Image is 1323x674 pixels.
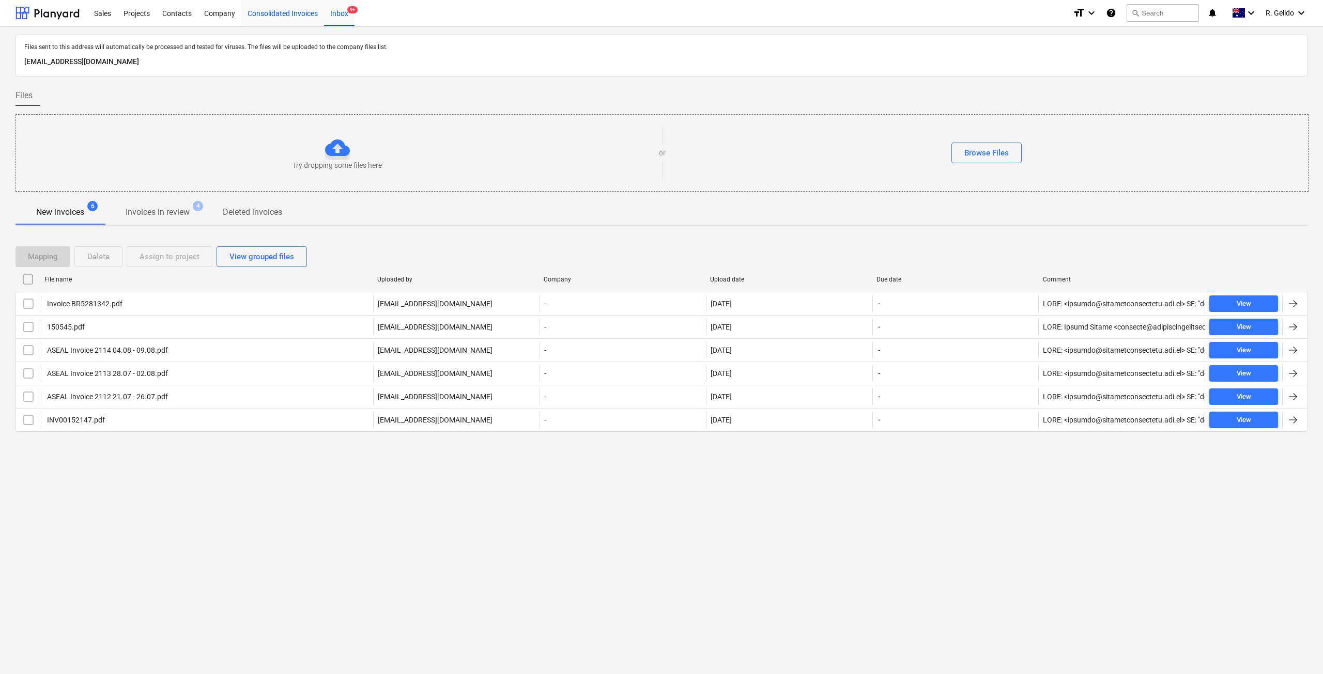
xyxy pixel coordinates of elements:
[711,346,732,354] div: [DATE]
[1237,298,1251,310] div: View
[378,391,493,402] p: [EMAIL_ADDRESS][DOMAIN_NAME]
[1209,388,1278,405] button: View
[45,393,168,401] div: ASEAL Invoice 2112 21.07 - 26.07.pdf
[193,201,203,211] span: 4
[1237,368,1251,380] div: View
[877,322,882,332] span: -
[540,365,706,382] div: -
[877,345,882,355] span: -
[1085,7,1098,19] i: keyboard_arrow_down
[378,368,493,379] p: [EMAIL_ADDRESS][DOMAIN_NAME]
[1237,321,1251,333] div: View
[540,412,706,428] div: -
[711,393,732,401] div: [DATE]
[217,246,307,267] button: View grouped files
[293,160,382,170] p: Try dropping some files here
[540,319,706,335] div: -
[378,299,493,309] p: [EMAIL_ADDRESS][DOMAIN_NAME]
[540,342,706,358] div: -
[1237,344,1251,356] div: View
[36,206,84,218] p: New invoices
[45,300,122,308] div: Invoice BR5281342.pdf
[377,276,535,283] div: Uploaded by
[87,201,98,211] span: 6
[544,276,702,283] div: Company
[1209,412,1278,428] button: View
[877,415,882,425] span: -
[24,43,1299,52] p: Files sent to this address will automatically be processed and tested for viruses. The files will...
[1271,624,1323,674] iframe: Chat Widget
[1245,7,1257,19] i: keyboard_arrow_down
[711,300,732,308] div: [DATE]
[378,322,493,332] p: [EMAIL_ADDRESS][DOMAIN_NAME]
[877,391,882,402] span: -
[540,388,706,405] div: -
[951,143,1022,163] button: Browse Files
[1131,9,1140,17] span: search
[45,346,168,354] div: ASEAL Invoice 2114 04.08 - 09.08.pdf
[1207,7,1218,19] i: notifications
[229,250,294,263] div: View grouped files
[1209,295,1278,312] button: View
[1043,276,1201,283] div: Comment
[16,114,1309,192] div: Try dropping some files hereorBrowse Files
[44,276,369,283] div: File name
[16,89,33,102] span: Files
[659,148,666,158] p: or
[223,206,282,218] p: Deleted invoices
[1237,391,1251,403] div: View
[45,416,105,424] div: INV00152147.pdf
[877,299,882,309] span: -
[45,369,168,378] div: ASEAL Invoice 2113 28.07 - 02.08.pdf
[711,369,732,378] div: [DATE]
[710,276,868,283] div: Upload date
[1295,7,1307,19] i: keyboard_arrow_down
[540,295,706,312] div: -
[45,323,85,331] div: 150545.pdf
[711,416,732,424] div: [DATE]
[378,415,493,425] p: [EMAIL_ADDRESS][DOMAIN_NAME]
[1127,4,1199,22] button: Search
[347,6,358,13] span: 9+
[876,276,1035,283] div: Due date
[1106,7,1116,19] i: Knowledge base
[964,146,1009,160] div: Browse Files
[711,323,732,331] div: [DATE]
[1209,365,1278,382] button: View
[378,345,493,355] p: [EMAIL_ADDRESS][DOMAIN_NAME]
[1237,414,1251,426] div: View
[1073,7,1085,19] i: format_size
[877,368,882,379] span: -
[126,206,190,218] p: Invoices in review
[24,56,1299,68] p: [EMAIL_ADDRESS][DOMAIN_NAME]
[1266,9,1294,17] span: R. Gelido
[1209,319,1278,335] button: View
[1209,342,1278,358] button: View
